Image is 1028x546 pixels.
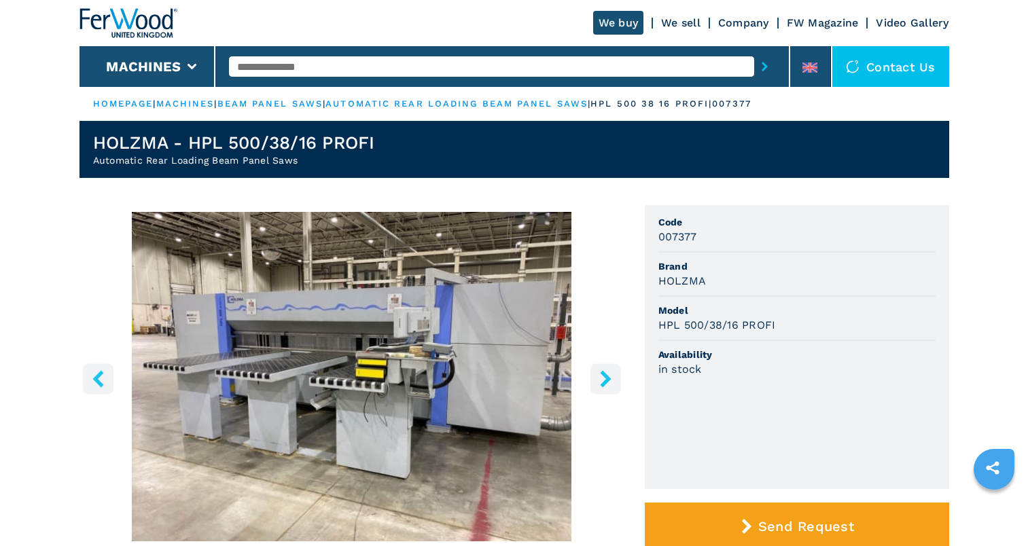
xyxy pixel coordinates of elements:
[976,451,1010,485] a: sharethis
[588,98,590,109] span: |
[214,98,217,109] span: |
[658,229,697,244] h3: 007377
[658,215,936,229] span: Code
[718,16,769,29] a: Company
[658,348,936,361] span: Availability
[876,16,949,29] a: Video Gallery
[590,98,712,110] p: hpl 500 38 16 profi |
[325,98,588,109] a: automatic rear loading beam panel saws
[661,16,701,29] a: We sell
[970,485,1018,536] iframe: Chat
[93,153,375,167] h2: Automatic Rear Loading Beam Panel Saws
[658,304,936,317] span: Model
[787,16,859,29] a: FW Magazine
[658,361,702,377] h3: in stock
[217,98,323,109] a: beam panel saws
[832,46,949,87] div: Contact us
[153,98,156,109] span: |
[590,363,621,394] button: right-button
[83,363,113,394] button: left-button
[658,273,707,289] h3: HOLZMA
[156,98,215,109] a: machines
[658,259,936,273] span: Brand
[79,212,624,541] div: Go to Slide 1
[846,60,859,73] img: Contact us
[758,518,854,534] span: Send Request
[658,317,776,333] h3: HPL 500/38/16 PROFI
[93,98,154,109] a: HOMEPAGE
[106,58,181,75] button: Machines
[79,8,177,38] img: Ferwood
[593,11,644,35] a: We buy
[712,98,751,110] p: 007377
[323,98,325,109] span: |
[754,51,775,82] button: submit-button
[79,212,624,541] img: Automatic Rear Loading Beam Panel Saws HOLZMA HPL 500/38/16 PROFI
[93,132,375,153] h1: HOLZMA - HPL 500/38/16 PROFI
